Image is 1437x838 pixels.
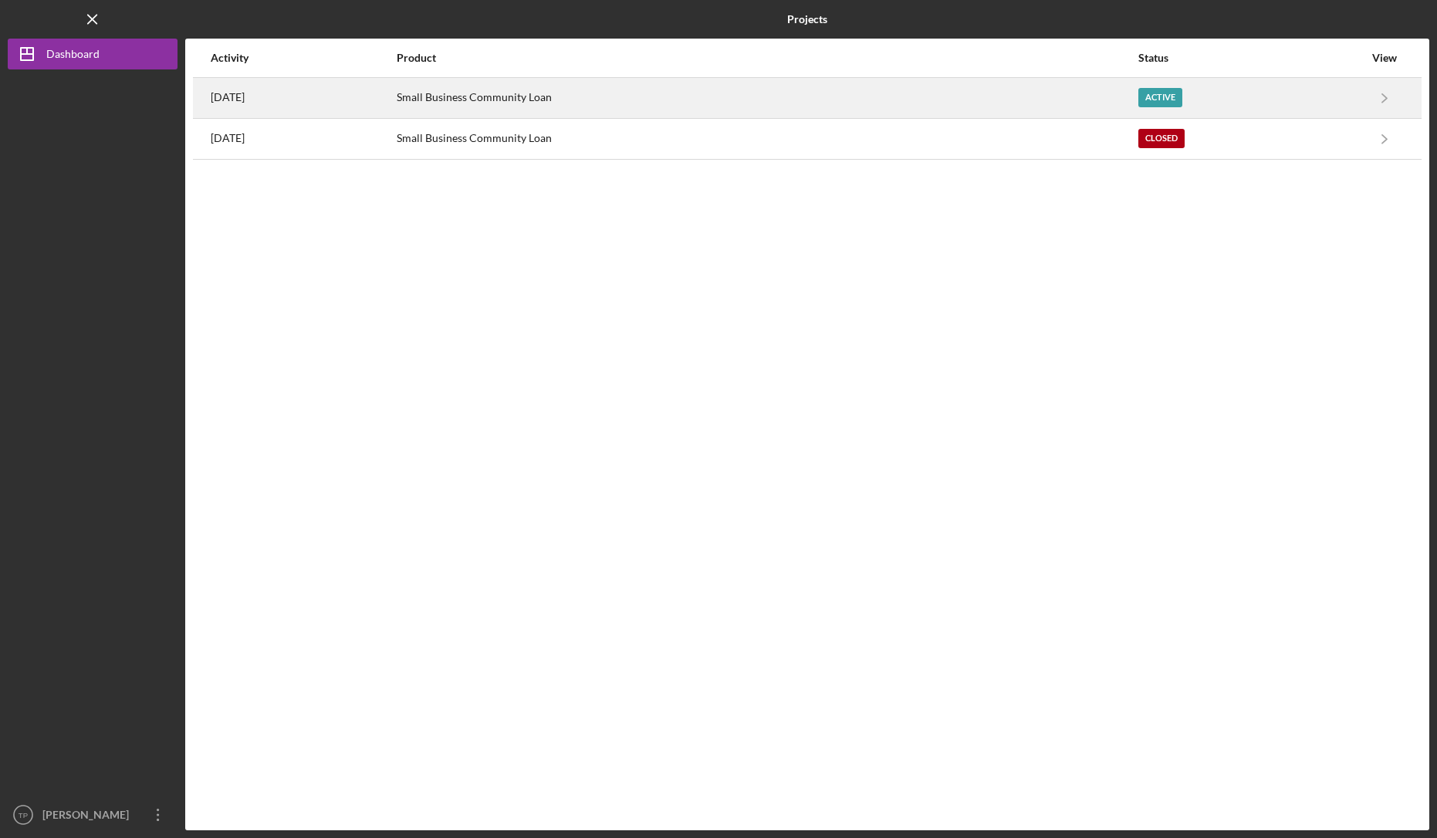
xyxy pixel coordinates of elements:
div: Product [397,52,1137,64]
time: 2025-08-11 22:26 [211,91,245,103]
div: [PERSON_NAME] [39,799,139,834]
div: Active [1138,88,1182,107]
div: Dashboard [46,39,100,73]
div: Small Business Community Loan [397,79,1137,117]
div: Closed [1138,129,1185,148]
text: TP [19,811,28,819]
button: TP[PERSON_NAME] [8,799,178,830]
div: View [1365,52,1404,64]
div: Status [1138,52,1364,64]
div: Activity [211,52,395,64]
div: Small Business Community Loan [397,120,1137,158]
b: Projects [787,13,827,25]
time: 2024-11-18 18:26 [211,132,245,144]
button: Dashboard [8,39,178,69]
